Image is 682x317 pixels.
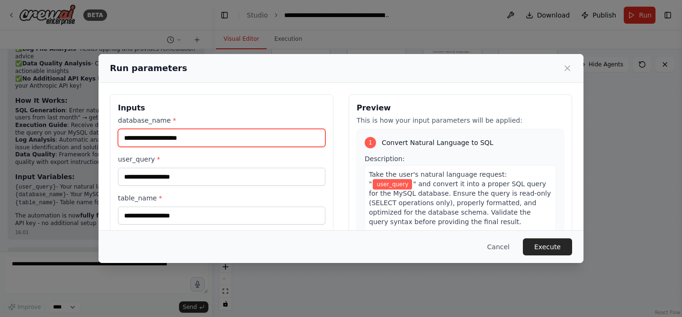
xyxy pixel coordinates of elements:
[369,180,551,226] span: " and convert it into a proper SQL query for the MySQL database. Ensure the query is read-only (S...
[365,155,404,163] span: Description:
[357,102,564,114] h3: Preview
[357,116,564,125] p: This is how your input parameters will be applied:
[382,138,494,147] span: Convert Natural Language to SQL
[110,62,187,75] h2: Run parameters
[118,193,325,203] label: table_name
[118,116,325,125] label: database_name
[118,102,325,114] h3: Inputs
[118,154,325,164] label: user_query
[480,238,517,255] button: Cancel
[523,238,572,255] button: Execute
[365,137,376,148] div: 1
[373,179,412,190] span: Variable: user_query
[369,171,507,188] span: Take the user's natural language request: "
